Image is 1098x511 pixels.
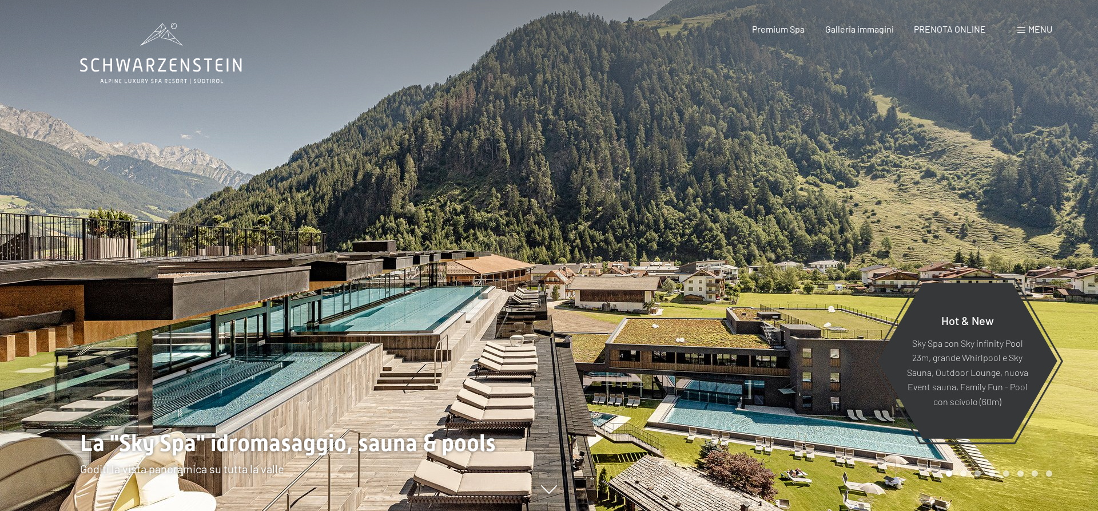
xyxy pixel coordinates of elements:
div: Carousel Page 8 [1046,470,1052,477]
a: Galleria immagini [825,23,894,34]
div: Carousel Page 6 [1017,470,1024,477]
div: Carousel Page 3 [974,470,981,477]
span: Menu [1028,23,1052,34]
p: Sky Spa con Sky infinity Pool 23m, grande Whirlpool e Sky Sauna, Outdoor Lounge, nuova Event saun... [905,335,1029,409]
a: Hot & New Sky Spa con Sky infinity Pool 23m, grande Whirlpool e Sky Sauna, Outdoor Lounge, nuova ... [877,282,1058,439]
span: Hot & New [941,313,994,327]
div: Carousel Page 4 [989,470,995,477]
div: Carousel Page 7 [1032,470,1038,477]
a: Premium Spa [752,23,805,34]
div: Carousel Page 1 (Current Slide) [946,470,952,477]
div: Carousel Page 5 [1003,470,1009,477]
div: Carousel Pagination [942,470,1052,477]
div: Carousel Page 2 [960,470,966,477]
a: PRENOTA ONLINE [914,23,986,34]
